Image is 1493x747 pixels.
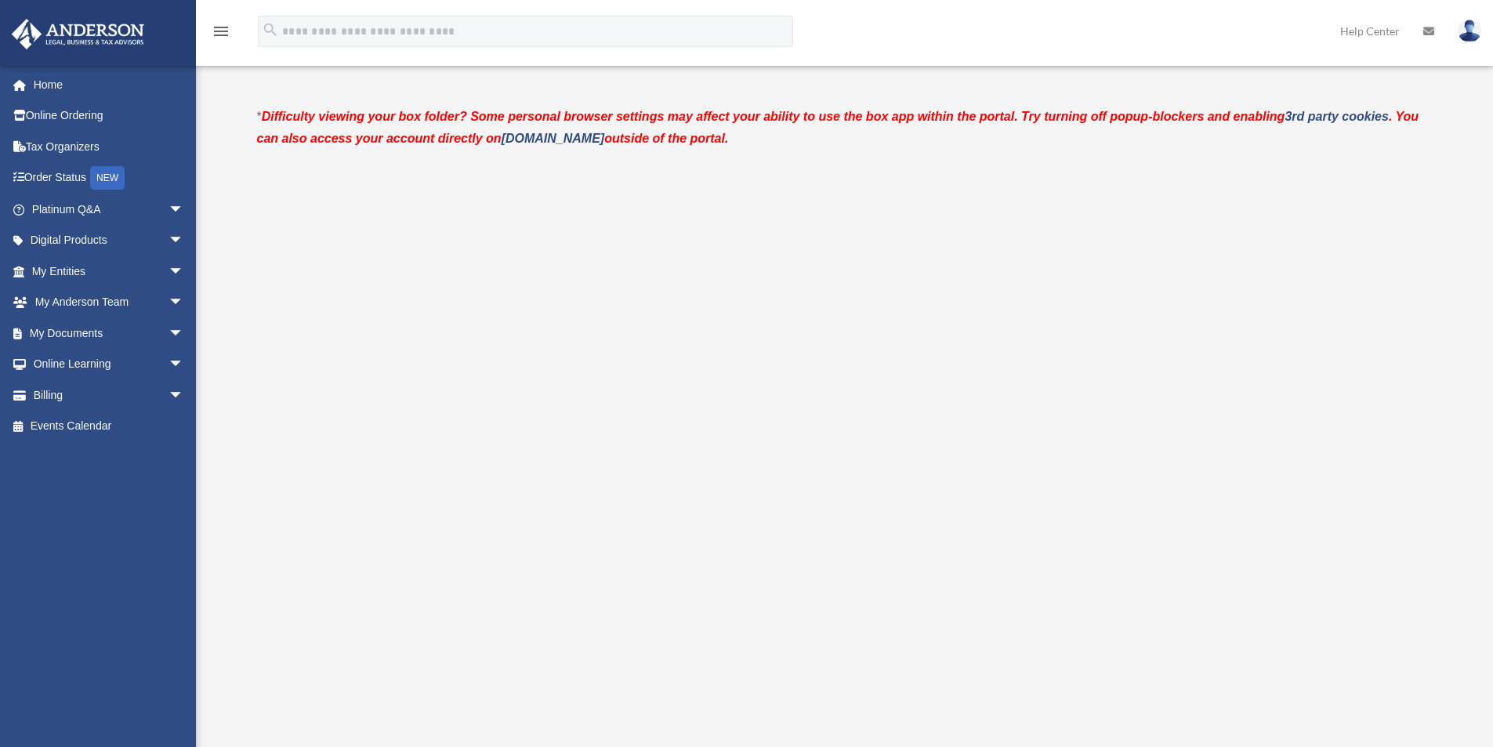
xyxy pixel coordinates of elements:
[11,225,208,256] a: Digital Productsarrow_drop_down
[169,194,200,226] span: arrow_drop_down
[212,22,230,41] i: menu
[169,317,200,350] span: arrow_drop_down
[11,349,208,380] a: Online Learningarrow_drop_down
[1285,110,1389,123] a: 3rd party cookies
[11,131,208,162] a: Tax Organizers
[262,21,279,38] i: search
[11,287,208,318] a: My Anderson Teamarrow_drop_down
[11,379,208,411] a: Billingarrow_drop_down
[1458,20,1481,42] img: User Pic
[212,27,230,41] a: menu
[11,162,208,194] a: Order StatusNEW
[169,349,200,381] span: arrow_drop_down
[11,317,208,349] a: My Documentsarrow_drop_down
[502,132,605,145] a: [DOMAIN_NAME]
[169,225,200,257] span: arrow_drop_down
[11,411,208,442] a: Events Calendar
[11,100,208,132] a: Online Ordering
[11,256,208,287] a: My Entitiesarrow_drop_down
[169,287,200,319] span: arrow_drop_down
[169,256,200,288] span: arrow_drop_down
[169,379,200,412] span: arrow_drop_down
[7,19,149,49] img: Anderson Advisors Platinum Portal
[11,194,208,225] a: Platinum Q&Aarrow_drop_down
[257,110,1419,145] strong: Difficulty viewing your box folder? Some personal browser settings may affect your ability to use...
[11,69,208,100] a: Home
[90,166,125,190] div: NEW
